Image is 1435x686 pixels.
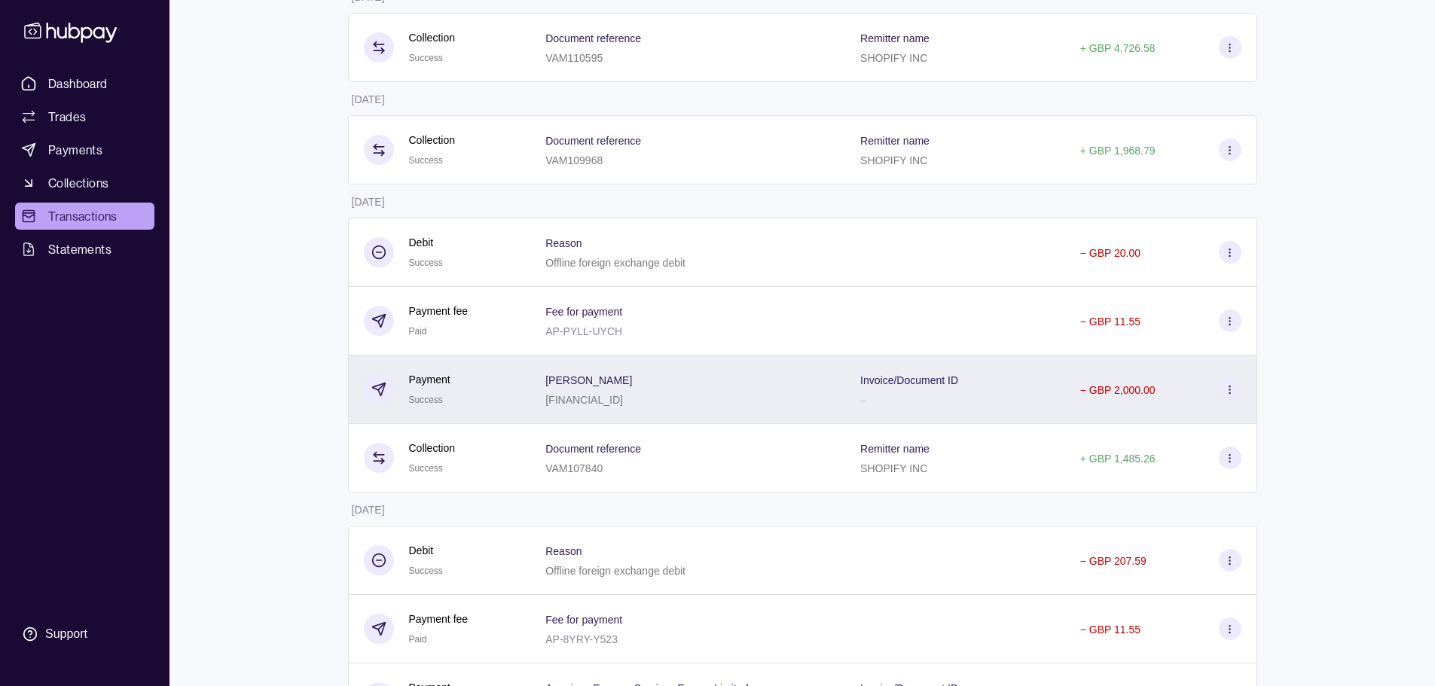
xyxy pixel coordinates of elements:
span: Success [409,155,443,166]
p: Invoice/Document ID [860,374,958,386]
a: Dashboard [15,70,154,97]
p: − GBP 20.00 [1080,247,1140,259]
p: Debit [409,234,443,251]
p: Collection [409,132,455,148]
span: Success [409,53,443,63]
p: Collection [409,440,455,456]
p: − GBP 2,000.00 [1080,384,1156,396]
a: Support [15,618,154,650]
p: Remitter name [860,443,930,455]
p: VAM107840 [545,462,603,474]
a: Collections [15,169,154,197]
p: SHOPIFY INC [860,52,927,64]
a: Payments [15,136,154,163]
span: Trades [48,108,86,126]
p: AP-PYLL-UYCH [545,325,622,337]
p: Remitter name [860,32,930,44]
p: VAM109968 [545,154,603,166]
div: Support [45,626,87,642]
p: Document reference [545,443,641,455]
a: Transactions [15,203,154,230]
span: Paid [409,326,427,337]
p: [PERSON_NAME] [545,374,632,386]
p: [FINANCIAL_ID] [545,394,623,406]
p: + GBP 4,726.58 [1080,42,1156,54]
p: − GBP 11.55 [1080,316,1140,328]
p: + GBP 1,968.79 [1080,145,1156,157]
span: Statements [48,240,111,258]
p: SHOPIFY INC [860,154,927,166]
p: − GBP 11.55 [1080,623,1140,636]
span: Paid [409,634,427,645]
span: Collections [48,174,108,192]
p: + GBP 1,485.26 [1080,453,1156,465]
a: Statements [15,236,154,263]
p: Fee for payment [545,306,622,318]
span: Success [409,258,443,268]
p: AP-8YRY-Y523 [545,633,618,645]
span: Success [409,463,443,474]
p: [DATE] [352,504,385,516]
p: Payment fee [409,611,469,627]
p: Offline foreign exchange debit [545,257,685,269]
p: − GBP 207.59 [1080,555,1146,567]
p: SHOPIFY INC [860,462,927,474]
p: Reason [545,545,582,557]
p: Debit [409,542,443,559]
span: Success [409,395,443,405]
span: Transactions [48,207,118,225]
span: Success [409,566,443,576]
span: Payments [48,141,102,159]
p: [DATE] [352,93,385,105]
p: Document reference [545,135,641,147]
p: Collection [409,29,455,46]
p: Document reference [545,32,641,44]
p: VAM110595 [545,52,603,64]
p: [DATE] [352,196,385,208]
a: Trades [15,103,154,130]
p: Reason [545,237,582,249]
p: – [860,394,866,406]
p: Remitter name [860,135,930,147]
p: Fee for payment [545,614,622,626]
p: Payment fee [409,303,469,319]
span: Dashboard [48,75,108,93]
p: Offline foreign exchange debit [545,565,685,577]
p: Payment [409,371,450,388]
